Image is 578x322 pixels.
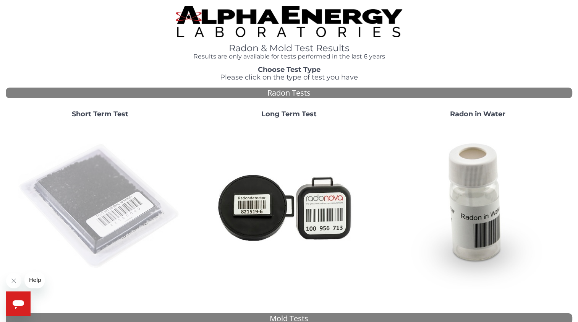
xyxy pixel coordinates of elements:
[72,110,128,118] strong: Short Term Test
[258,65,321,74] strong: Choose Test Type
[6,88,572,99] div: Radon Tests
[261,110,317,118] strong: Long Term Test
[6,273,21,288] iframe: Close message
[450,110,505,118] strong: Radon in Water
[176,43,402,53] h1: Radon & Mold Test Results
[207,124,371,289] img: Radtrak2vsRadtrak3.jpg
[6,291,31,316] iframe: Button to launch messaging window
[18,124,182,289] img: ShortTerm.jpg
[24,272,45,288] iframe: Message from company
[220,73,358,81] span: Please click on the type of test you have
[176,53,402,60] h4: Results are only available for tests performed in the last 6 years
[176,6,402,37] img: TightCrop.jpg
[396,124,560,289] img: RadoninWater.jpg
